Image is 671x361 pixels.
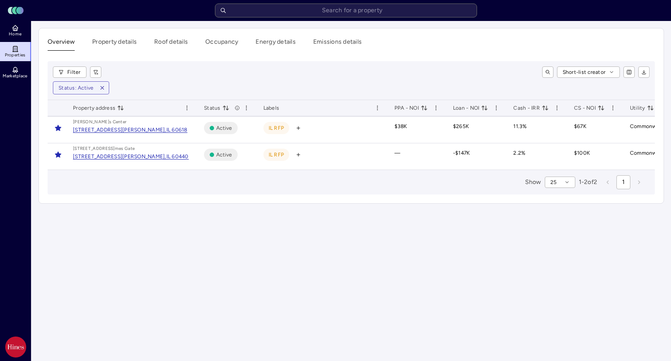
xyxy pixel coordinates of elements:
[215,3,477,17] input: Search for a property
[59,83,94,92] div: Status: Active
[117,104,124,111] button: toggle sorting
[598,104,605,111] button: toggle sorting
[5,52,26,58] span: Properties
[73,154,189,159] a: [STREET_ADDRESS][PERSON_NAME],IL 60440
[166,154,189,159] div: IL 60440
[166,127,187,132] div: IL 60618
[73,154,166,159] div: [STREET_ADDRESS][PERSON_NAME],
[550,178,557,187] span: 25
[115,145,135,152] div: mes Gate
[387,143,446,170] td: —
[3,73,27,79] span: Marketplace
[601,175,646,189] nav: pagination
[647,104,654,111] button: toggle sorting
[48,37,75,51] button: Overview
[601,175,615,189] button: previous page
[394,104,428,112] span: PPA - NOI
[5,337,26,358] img: Hines
[263,122,290,134] button: IL RFP
[256,37,296,51] button: Energy details
[73,104,124,112] span: Property address
[73,127,187,132] a: [STREET_ADDRESS][PERSON_NAME],IL 60618
[563,68,606,76] span: Short-list creator
[506,143,567,170] td: 2.2%
[109,118,126,125] div: s Center
[73,145,115,152] div: [STREET_ADDRESS]
[557,66,620,78] button: Short-list creator
[313,37,362,51] button: Emissions details
[53,82,96,94] button: Status: Active
[567,143,623,170] td: $100K
[623,66,635,78] button: show/hide columns
[73,118,109,125] div: [PERSON_NAME]
[269,150,284,159] span: IL RFP
[216,150,232,159] span: Active
[51,148,65,162] button: Toggle favorite
[269,124,284,132] span: IL RFP
[616,175,630,189] button: page 1
[216,124,232,132] span: Active
[92,37,137,51] button: Property details
[513,104,549,112] span: Cash - IRR
[263,149,290,161] button: IL RFP
[222,104,229,111] button: toggle sorting
[542,104,549,111] button: toggle sorting
[204,104,229,112] span: Status
[481,104,488,111] button: toggle sorting
[446,117,507,143] td: $265K
[421,104,428,111] button: toggle sorting
[574,104,605,112] span: CS - NOI
[632,175,646,189] button: next page
[525,177,541,187] span: Show
[387,117,446,143] td: $38K
[73,127,166,132] div: [STREET_ADDRESS][PERSON_NAME],
[567,117,623,143] td: $67K
[622,177,625,187] span: 1
[205,37,238,51] button: Occupancy
[630,104,654,112] span: Utility
[446,143,507,170] td: -$147K
[542,66,553,78] button: toggle search
[453,104,488,112] span: Loan - NOI
[263,104,280,112] span: Labels
[506,117,567,143] td: 11.3%
[9,31,21,37] span: Home
[579,177,598,187] span: 1 - 2 of 2
[67,68,81,76] span: Filter
[53,66,86,78] button: Filter
[154,37,188,51] button: Roof details
[51,121,65,135] button: Toggle favorite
